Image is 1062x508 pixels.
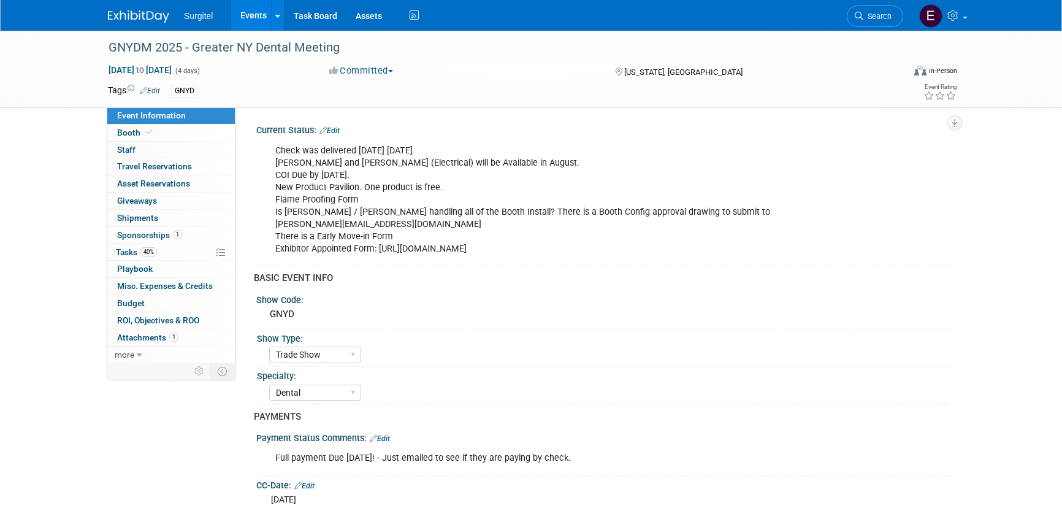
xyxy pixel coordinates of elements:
[928,66,957,75] div: In-Person
[174,67,200,75] span: (4 days)
[914,66,926,75] img: Format-Inperson.png
[140,247,157,256] span: 40%
[107,125,235,141] a: Booth
[117,161,192,171] span: Travel Reservations
[108,84,160,98] td: Tags
[189,363,210,379] td: Personalize Event Tab Strip
[108,10,169,23] img: ExhibitDay
[107,261,235,277] a: Playbook
[117,230,182,240] span: Sponsorships
[267,139,819,262] div: Check was delivered [DATE] [DATE] [PERSON_NAME] and [PERSON_NAME] (Electrical) will be Available ...
[115,350,134,360] span: more
[107,244,235,261] a: Tasks40%
[134,65,146,75] span: to
[256,476,954,492] div: CC-Date:
[117,264,153,274] span: Playbook
[117,315,199,325] span: ROI, Objectives & ROO
[256,291,954,306] div: Show Code:
[271,495,296,504] span: [DATE]
[117,213,158,223] span: Shipments
[104,37,885,59] div: GNYDM 2025 - Greater NY Dental Meeting
[117,281,213,291] span: Misc. Expenses & Credits
[107,278,235,294] a: Misc. Expenses & Credits
[919,4,942,28] img: Event Coordinator
[107,193,235,209] a: Giveaways
[108,64,172,75] span: [DATE] [DATE]
[370,434,390,443] a: Edit
[117,179,190,188] span: Asset Reservations
[169,333,178,342] span: 1
[171,85,198,98] div: GNYD
[254,272,945,285] div: BASIC EVENT INFO
[107,329,235,346] a: Attachments1
[325,64,398,77] button: Committed
[256,429,954,445] div: Payment Status Comments:
[107,295,235,312] a: Budget
[847,6,903,27] a: Search
[107,312,235,329] a: ROI, Objectives & ROO
[107,142,235,158] a: Staff
[107,107,235,124] a: Event Information
[107,175,235,192] a: Asset Reservations
[319,126,340,135] a: Edit
[257,329,949,345] div: Show Type:
[173,230,182,239] span: 1
[256,121,954,137] div: Current Status:
[265,305,945,324] div: GNYD
[117,333,178,342] span: Attachments
[117,196,157,206] span: Giveaways
[624,67,743,77] span: [US_STATE], [GEOGRAPHIC_DATA]
[863,12,892,21] span: Search
[146,129,152,136] i: Booth reservation complete
[184,11,213,21] span: Surgitel
[210,363,235,379] td: Toggle Event Tabs
[117,145,136,155] span: Staff
[107,227,235,244] a: Sponsorships1
[254,410,945,423] div: PAYMENTS
[267,446,819,471] div: Full payment Due [DATE]! - Just emailed to see if they are paying by check.
[140,87,160,95] a: Edit
[831,64,957,82] div: Event Format
[117,298,145,308] span: Budget
[117,128,155,137] span: Booth
[117,110,186,120] span: Event Information
[923,84,957,90] div: Event Rating
[294,482,315,490] a: Edit
[107,210,235,226] a: Shipments
[107,158,235,175] a: Travel Reservations
[116,247,157,257] span: Tasks
[257,367,949,382] div: Specialty:
[107,347,235,363] a: more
